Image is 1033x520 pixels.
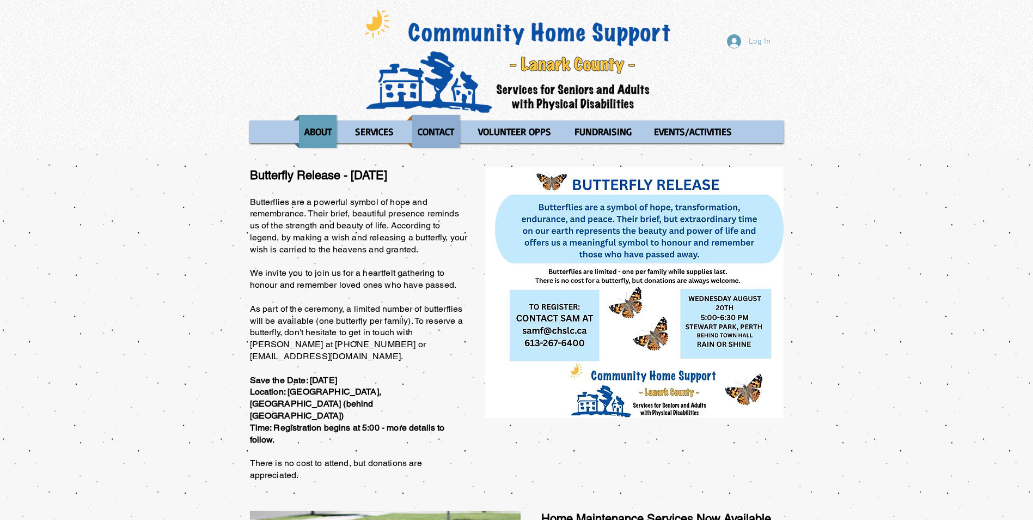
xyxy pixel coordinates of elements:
a: ABOUT [294,115,342,148]
span: Butterflies are a powerful symbol of hope and remembrance. Their brief, beautiful presence remind... [250,197,468,480]
p: FUNDRAISING [570,115,637,148]
button: Log In [719,31,778,52]
p: EVENTS/ACTIVITIES [649,115,737,148]
a: VOLUNTEER OPPS [468,115,561,148]
img: butterfly_release_2025.jpg [485,167,784,418]
span: Log In [745,36,774,47]
a: FUNDRAISING [564,115,641,148]
p: SERVICES [350,115,399,148]
p: VOLUNTEER OPPS [473,115,556,148]
a: EVENTS/ACTIVITIES [644,115,742,148]
a: CONTACT [407,115,465,148]
a: SERVICES [345,115,404,148]
span: Butterfly Release - [DATE] [250,168,387,182]
p: ABOUT [299,115,337,148]
p: CONTACT [413,115,459,148]
nav: Site [250,115,784,148]
span: Save the Date: [DATE] Location: [GEOGRAPHIC_DATA], [GEOGRAPHIC_DATA] (behind [GEOGRAPHIC_DATA]) T... [250,375,445,445]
